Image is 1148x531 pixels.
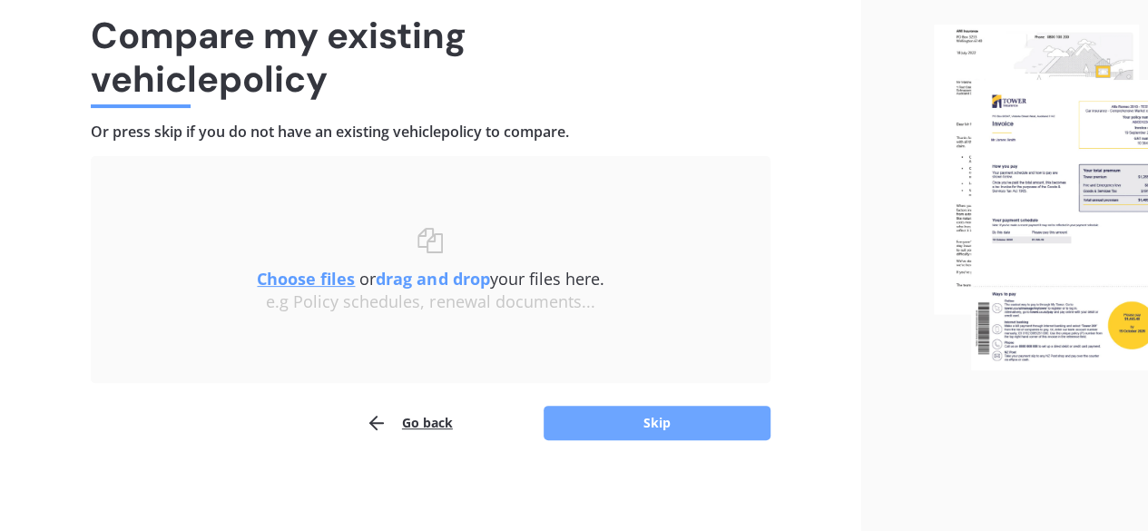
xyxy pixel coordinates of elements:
span: or your files here. [257,268,603,290]
button: Skip [544,406,770,440]
u: Choose files [257,268,355,290]
div: e.g Policy schedules, renewal documents... [127,292,734,312]
h4: Or press skip if you do not have an existing vehicle policy to compare. [91,123,770,142]
b: drag and drop [376,268,489,290]
h1: Compare my existing vehicle policy [91,14,770,101]
button: Go back [366,405,453,441]
img: files.webp [934,25,1148,370]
